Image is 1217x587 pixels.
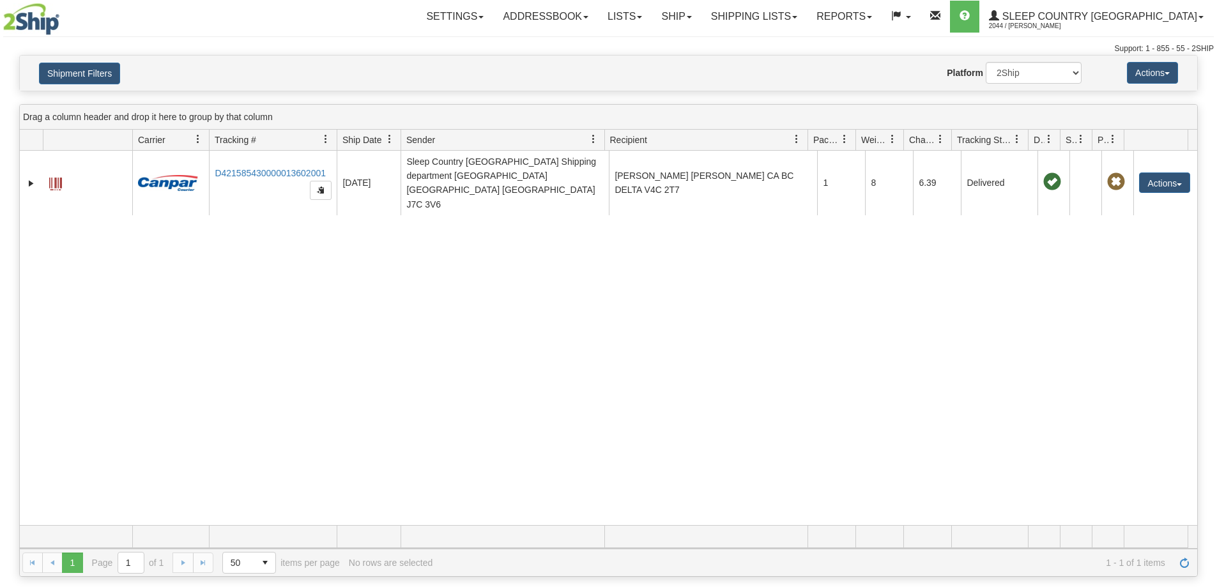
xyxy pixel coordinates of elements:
[786,128,808,150] a: Recipient filter column settings
[979,1,1213,33] a: Sleep Country [GEOGRAPHIC_DATA] 2044 / [PERSON_NAME]
[1098,133,1108,146] span: Pickup Status
[865,151,913,215] td: 8
[118,553,144,573] input: Page 1
[1043,173,1061,191] span: On time
[834,128,855,150] a: Packages filter column settings
[999,11,1197,22] span: Sleep Country [GEOGRAPHIC_DATA]
[961,151,1037,215] td: Delivered
[349,558,433,568] div: No rows are selected
[957,133,1013,146] span: Tracking Status
[1038,128,1060,150] a: Delivery Status filter column settings
[138,133,165,146] span: Carrier
[215,133,256,146] span: Tracking #
[417,1,493,33] a: Settings
[652,1,701,33] a: Ship
[913,151,961,215] td: 6.39
[813,133,840,146] span: Packages
[379,128,401,150] a: Ship Date filter column settings
[930,128,951,150] a: Charge filter column settings
[406,133,435,146] span: Sender
[401,151,609,215] td: Sleep Country [GEOGRAPHIC_DATA] Shipping department [GEOGRAPHIC_DATA] [GEOGRAPHIC_DATA] [GEOGRAPH...
[583,128,604,150] a: Sender filter column settings
[1102,128,1124,150] a: Pickup Status filter column settings
[222,552,340,574] span: items per page
[610,133,647,146] span: Recipient
[1034,133,1045,146] span: Delivery Status
[1070,128,1092,150] a: Shipment Issues filter column settings
[222,552,276,574] span: Page sizes drop down
[20,105,1197,130] div: grid grouping header
[947,66,983,79] label: Platform
[817,151,865,215] td: 1
[310,181,332,200] button: Copy to clipboard
[1174,553,1195,573] a: Refresh
[3,3,59,35] img: logo2044.jpg
[231,556,247,569] span: 50
[1006,128,1028,150] a: Tracking Status filter column settings
[215,168,326,178] a: D421585430000013602001
[1139,172,1190,193] button: Actions
[315,128,337,150] a: Tracking # filter column settings
[701,1,807,33] a: Shipping lists
[989,20,1085,33] span: 2044 / [PERSON_NAME]
[337,151,401,215] td: [DATE]
[1107,173,1125,191] span: Pickup Not Assigned
[138,175,198,191] img: 14 - Canpar
[1127,62,1178,84] button: Actions
[187,128,209,150] a: Carrier filter column settings
[807,1,882,33] a: Reports
[861,133,888,146] span: Weight
[3,43,1214,54] div: Support: 1 - 855 - 55 - 2SHIP
[39,63,120,84] button: Shipment Filters
[1188,228,1216,358] iframe: chat widget
[1066,133,1076,146] span: Shipment Issues
[92,552,164,574] span: Page of 1
[441,558,1165,568] span: 1 - 1 of 1 items
[342,133,381,146] span: Ship Date
[598,1,652,33] a: Lists
[909,133,936,146] span: Charge
[882,128,903,150] a: Weight filter column settings
[49,172,62,192] a: Label
[25,177,38,190] a: Expand
[62,553,82,573] span: Page 1
[493,1,598,33] a: Addressbook
[255,553,275,573] span: select
[609,151,817,215] td: [PERSON_NAME] [PERSON_NAME] CA BC DELTA V4C 2T7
